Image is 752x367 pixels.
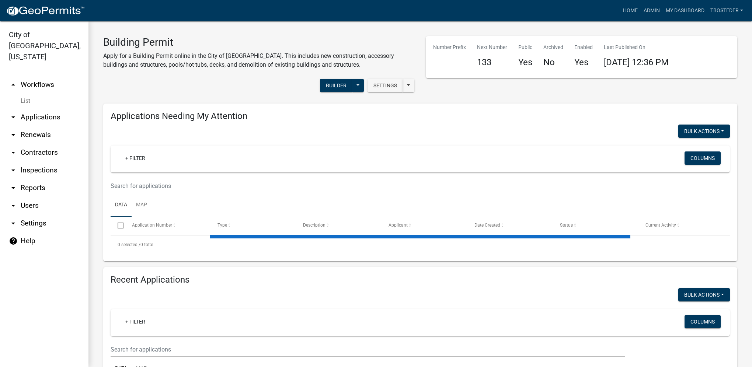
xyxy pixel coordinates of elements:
button: Settings [368,79,403,92]
h3: Building Permit [103,36,415,49]
p: Number Prefix [433,43,466,51]
i: arrow_drop_down [9,113,18,122]
i: arrow_drop_down [9,183,18,192]
i: arrow_drop_down [9,148,18,157]
a: Map [132,193,152,217]
span: 0 selected / [118,242,140,247]
a: Admin [641,4,663,18]
button: Builder [320,79,352,92]
a: + Filter [119,151,151,165]
span: [DATE] 12:36 PM [604,57,669,67]
span: Status [560,223,573,228]
a: Data [111,193,132,217]
datatable-header-cell: Type [210,217,296,234]
p: Public [518,43,532,51]
a: My Dashboard [663,4,707,18]
a: Home [620,4,641,18]
input: Search for applications [111,342,625,357]
h4: No [543,57,563,68]
a: tbosteder [707,4,746,18]
h4: Recent Applications [111,275,730,285]
i: help [9,237,18,245]
h4: 133 [477,57,507,68]
i: arrow_drop_down [9,201,18,210]
span: Applicant [389,223,408,228]
input: Search for applications [111,178,625,193]
p: Apply for a Building Permit online in the City of [GEOGRAPHIC_DATA]. This includes new constructi... [103,52,415,69]
i: arrow_drop_down [9,130,18,139]
datatable-header-cell: Description [296,217,382,234]
h4: Yes [518,57,532,68]
button: Bulk Actions [678,125,730,138]
datatable-header-cell: Application Number [125,217,210,234]
i: arrow_drop_down [9,166,18,175]
datatable-header-cell: Applicant [382,217,467,234]
span: Type [217,223,227,228]
p: Last Published On [604,43,669,51]
p: Enabled [574,43,593,51]
span: Application Number [132,223,172,228]
h4: Yes [574,57,593,68]
p: Next Number [477,43,507,51]
i: arrow_drop_up [9,80,18,89]
div: 0 total [111,235,730,254]
i: arrow_drop_down [9,219,18,228]
datatable-header-cell: Select [111,217,125,234]
span: Current Activity [645,223,676,228]
button: Bulk Actions [678,288,730,301]
datatable-header-cell: Status [553,217,638,234]
h4: Applications Needing My Attention [111,111,730,122]
button: Columns [685,151,721,165]
p: Archived [543,43,563,51]
datatable-header-cell: Date Created [467,217,553,234]
a: + Filter [119,315,151,328]
span: Description [303,223,325,228]
button: Columns [685,315,721,328]
datatable-header-cell: Current Activity [638,217,724,234]
span: Date Created [474,223,500,228]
